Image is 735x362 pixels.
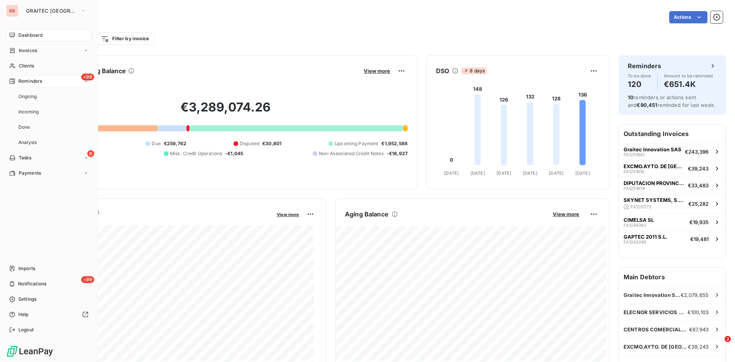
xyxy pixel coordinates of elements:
[81,276,94,283] span: +99
[335,140,378,147] span: Upcoming Payment
[637,102,657,108] span: €90,451
[619,143,725,160] button: Graitec Innovation SASFA1251841€243,396
[669,11,707,23] button: Actions
[624,309,688,315] span: ELECNOR SERVICIOS Y PROYECTOS,S.A.U.
[43,217,271,225] span: Monthly Revenue
[688,309,709,315] span: €100,103
[19,154,32,161] span: Tasks
[364,68,390,74] span: View more
[497,170,511,176] tspan: [DATE]
[225,150,243,157] span: -€1,045
[19,47,37,54] span: Invoices
[6,308,91,321] a: Help
[26,8,77,14] span: GRAITEC [GEOGRAPHIC_DATA]
[319,150,384,157] span: Non-Associated Credit Notes
[575,170,590,176] tspan: [DATE]
[87,150,94,157] span: 8
[624,197,685,203] span: SKYNET SYSTEMS, S.L.U
[18,326,34,333] span: Logout
[619,124,725,143] h6: Outstanding Invoices
[689,326,709,333] span: €67,943
[381,140,408,147] span: €1,952,586
[18,78,42,85] span: Reminders
[624,163,685,169] span: EXCMO.AYTO. DE [GEOGRAPHIC_DATA][PERSON_NAME]
[624,292,681,298] span: Graitec Innovation SAS
[689,219,709,225] span: €19,935
[277,212,299,217] span: View more
[624,234,667,240] span: GAPTEC 2011 S.L.
[690,236,709,242] span: €19,481
[18,93,37,100] span: Ongoing
[664,74,713,78] span: Amount to be reminded
[628,94,634,100] span: 10
[18,32,42,39] span: Dashboard
[81,74,94,80] span: +99
[170,150,222,157] span: Misc. Credit Operations
[709,336,727,354] iframe: Intercom live chat
[619,193,725,213] button: SKYNET SYSTEMS, S.L.UFA1251773€25,282
[274,211,301,218] button: View more
[18,280,46,287] span: Notifications
[436,66,449,75] h6: DSO
[619,230,725,247] button: GAPTEC 2011 S.L.FA1242095€19,481
[628,74,651,78] span: To be done
[523,170,537,176] tspan: [DATE]
[619,160,725,177] button: EXCMO.AYTO. DE [GEOGRAPHIC_DATA][PERSON_NAME]FA1251610€39,243
[630,205,652,209] span: FA1251773
[19,62,34,69] span: Clients
[619,213,725,230] button: CIMELSA SLFA1244362€19,935
[6,345,54,357] img: Logo LeanPay
[624,186,645,191] span: FA1251678
[628,94,715,108] span: reminders or actions sent and reminded for last week.
[96,33,154,45] button: Filter by invoice
[624,217,654,223] span: CIMELSA SL
[664,78,713,90] h4: €651.4K
[18,108,39,115] span: Incoming
[550,211,581,218] button: View more
[470,170,485,176] tspan: [DATE]
[43,100,408,123] h2: €3,289,074.26
[262,140,281,147] span: €30,801
[553,211,579,217] span: View more
[685,149,709,155] span: €243,396
[387,150,408,157] span: -€18,927
[628,78,651,90] h4: 120
[152,140,160,147] span: Due
[18,124,30,131] span: Done
[19,170,41,177] span: Payments
[18,265,35,272] span: Imports
[6,5,18,17] div: GS
[240,140,259,147] span: Disputed
[549,170,563,176] tspan: [DATE]
[624,240,647,244] span: FA1242095
[628,61,661,70] h6: Reminders
[624,180,685,186] span: DIPUTACION PROVINCIAL [PERSON_NAME]
[624,169,644,174] span: FA1251610
[361,67,392,74] button: View more
[18,311,29,318] span: Help
[345,210,389,219] h6: Aging Balance
[624,223,647,228] span: FA1244362
[681,292,709,298] span: €2,079,655
[688,201,709,207] span: €25,282
[18,139,37,146] span: Analysis
[624,152,644,157] span: FA1251841
[688,344,709,350] span: €39,243
[444,170,459,176] tspan: [DATE]
[624,344,688,350] span: EXCMO.AYTO. DE [GEOGRAPHIC_DATA][PERSON_NAME]
[619,268,725,286] h6: Main Debtors
[688,165,709,172] span: €39,243
[725,336,731,342] span: 2
[18,296,36,303] span: Settings
[461,67,487,74] span: 8 days
[688,182,709,188] span: €33,483
[624,326,689,333] span: CENTROS COMERCIALES CARREFOUR SA
[164,140,186,147] span: €259,762
[619,177,725,193] button: DIPUTACION PROVINCIAL [PERSON_NAME]FA1251678€33,483
[624,146,681,152] span: Graitec Innovation SAS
